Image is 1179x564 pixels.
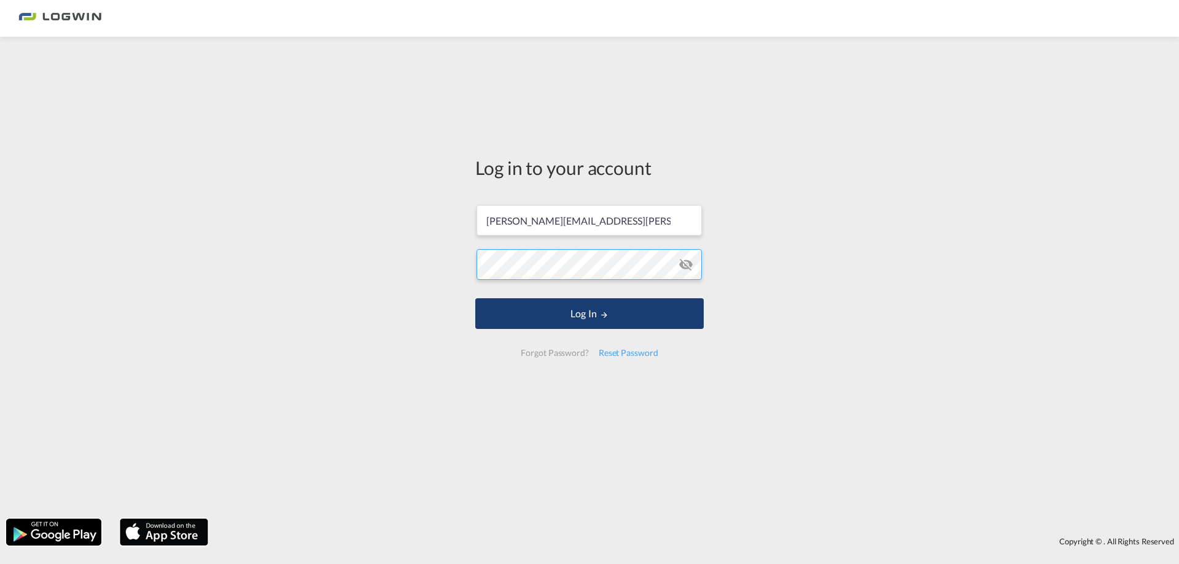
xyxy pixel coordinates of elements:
input: Enter email/phone number [477,205,702,236]
img: 2761ae10d95411efa20a1f5e0282d2d7.png [18,5,101,33]
button: LOGIN [475,298,704,329]
div: Copyright © . All Rights Reserved [214,531,1179,552]
div: Log in to your account [475,155,704,180]
div: Forgot Password? [516,342,593,364]
md-icon: icon-eye-off [679,257,693,272]
div: Reset Password [594,342,663,364]
img: google.png [5,517,103,547]
img: apple.png [119,517,209,547]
